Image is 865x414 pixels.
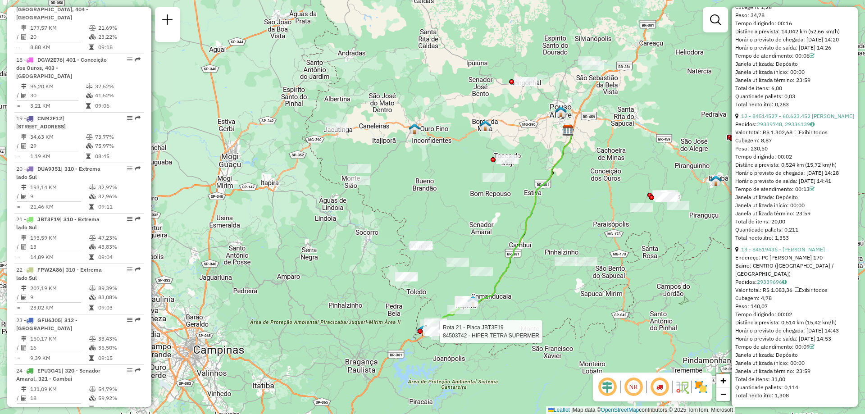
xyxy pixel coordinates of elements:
td: 21,46 KM [30,202,89,211]
i: % de utilização da cubagem [89,244,96,250]
i: Tempo total em rota [89,406,94,411]
i: % de utilização do peso [89,286,96,291]
div: Bairro: CENTRO ([GEOGRAPHIC_DATA] / [GEOGRAPHIC_DATA]) [735,262,854,278]
i: % de utilização do peso [89,336,96,341]
div: Valor total: R$ 1.083,36 [735,286,854,294]
td: = [16,404,21,413]
em: Rota exportada [135,115,141,121]
div: Atividade não roteirizada - NELSON ANTONIO VITOR [582,61,604,70]
td: 13 [30,242,89,251]
div: Atividade não roteirizada - SUPERMERCADO KURIHAR [423,327,446,336]
td: 73,77% [95,132,140,141]
div: Atividade não roteirizada - FSC MERCADO DA SANDR [446,258,469,267]
span: 23 - [16,317,77,332]
td: 09:06 [95,101,140,110]
td: 75,97% [95,141,140,150]
em: Rota exportada [135,216,141,222]
div: Janela utilizada início: 00:00 [735,201,854,209]
td: / [16,192,21,201]
span: + [720,375,726,386]
i: % de utilização da cubagem [89,295,96,300]
em: Rota exportada [135,57,141,62]
span: | 310 - Extrema lado Sul [16,266,102,281]
td: 09:18 [98,43,141,52]
span: DUA9J51 [37,165,61,172]
i: Tempo total em rota [86,103,91,109]
a: Zoom in [716,374,730,387]
div: Atividade não roteirizada - SONIA PEREIRA MENDON [657,192,679,201]
span: Ocultar NR [623,376,644,398]
td: 96,20 KM [30,82,86,91]
td: 21,69% [98,23,141,32]
div: Total de itens: 6,00 [735,84,854,92]
span: 22 - [16,266,102,281]
td: = [16,303,21,312]
td: 54,79% [98,385,141,394]
a: Nova sessão e pesquisa [159,11,177,31]
div: Janela utilizada término: 23:59 [735,76,854,84]
td: = [16,101,21,110]
a: Leaflet [548,407,570,413]
td: / [16,293,21,302]
span: Exibir todos [795,129,828,136]
a: 12 - 84514527 - 60.623.452 [PERSON_NAME] [741,113,854,119]
span: Peso: 140,07 [735,303,768,309]
div: Tempo de atendimento: 00:09 [735,343,854,351]
td: 83,08% [98,293,141,302]
div: Janela utilizada: Depósito [735,351,854,359]
img: Borda da Mata [479,120,491,132]
div: Janela utilizada: Depósito [735,193,854,201]
i: Tempo total em rota [89,45,94,50]
div: Distância prevista: 0,524 km (15,72 km/h) [735,161,854,169]
i: Tempo total em rota [89,204,94,209]
i: % de utilização da cubagem [89,345,96,350]
span: Cubagem: 1,26 [735,4,772,10]
i: Total de Atividades [21,244,27,250]
td: 3,21 KM [30,101,86,110]
div: Atividade não roteirizada - ANTONIO CARLOS ANDRADE [348,176,370,185]
td: 16 [30,343,89,352]
td: 37,52% [95,82,140,91]
span: | [571,407,573,413]
div: Atividade não roteirizada - THIAGO AUGUSTO DE SOUZA [348,164,371,173]
div: Atividade não roteirizada - BAR DO DITO CAVICHI [654,192,677,201]
div: Valor total: R$ 1.302,68 [735,128,854,136]
i: Total de Atividades [21,295,27,300]
span: DGW2E76 [37,56,63,63]
div: Pedidos: [735,120,854,128]
i: % de utilização da cubagem [86,93,93,98]
td: 8,88 KM [30,43,89,52]
a: Com service time [810,52,815,59]
span: GFU6J05 [37,317,61,323]
td: 150,17 KM [30,334,89,343]
td: 09:03 [98,303,141,312]
td: 41,52% [95,91,140,100]
td: 32,97% [98,183,141,192]
div: Atividade não roteirizada - supermercado godoy [395,272,418,281]
i: Observações [810,122,815,127]
i: Distância Total [21,336,27,341]
div: Map data © contributors,© 2025 TomTom, Microsoft [546,406,735,414]
em: Opções [127,267,132,272]
td: / [16,141,21,150]
a: Zoom out [716,387,730,401]
i: Tempo total em rota [89,305,94,310]
img: CDD Pouso Alegre [562,124,574,136]
div: Janela utilizada início: 00:00 [735,68,854,76]
div: Janela utilizada início: 00:00 [735,359,854,367]
div: Distância prevista: 14,042 km (52,66 km/h) [735,27,854,36]
a: Exibir filtros [706,11,724,29]
span: | [STREET_ADDRESS] [16,115,66,130]
div: Atividade não roteirizada - REGINALDO CLARET GOM [667,201,689,210]
a: 13 - 84519436 - [PERSON_NAME] [741,246,825,253]
div: Atividade não roteirizada - TRESAN COMERCIAL DE [653,191,676,200]
span: | 312 - [GEOGRAPHIC_DATA] [16,317,77,332]
td: / [16,32,21,41]
td: 29 [30,141,86,150]
a: 29339748, 29336139 [757,121,815,127]
i: Total de Atividades [21,194,27,199]
td: 193,14 KM [30,183,89,192]
div: Atividade não roteirizada - VALERIA APARECIDA NO [410,241,432,250]
div: Atividade não roteirizada - VALDAIR PEREIRA [652,190,675,199]
img: 260 UDC Light Santa Filomena [555,106,567,118]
